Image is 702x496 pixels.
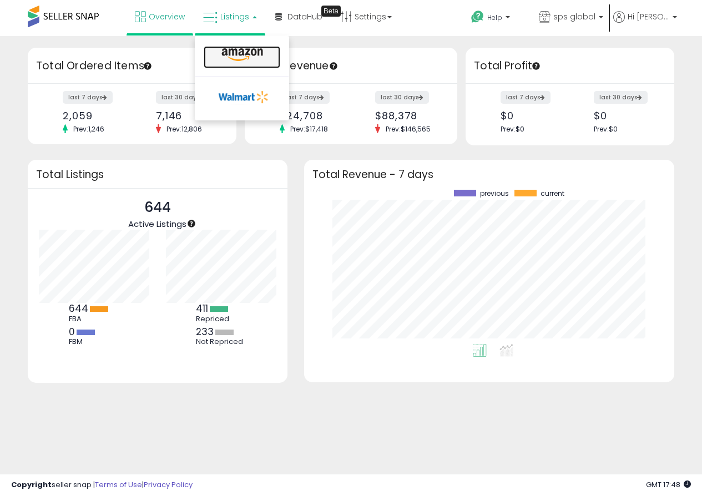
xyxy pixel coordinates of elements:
[380,124,436,134] span: Prev: $146,565
[474,58,666,74] h3: Total Profit
[280,110,342,122] div: $24,708
[196,325,214,338] b: 233
[613,11,677,36] a: Hi [PERSON_NAME]
[69,337,119,346] div: FBM
[186,219,196,229] div: Tooltip anchor
[253,58,449,74] h3: Total Revenue
[69,302,88,315] b: 644
[128,197,186,218] p: 644
[63,91,113,104] label: last 7 days
[287,11,322,22] span: DataHub
[501,124,524,134] span: Prev: $0
[196,337,246,346] div: Not Repriced
[220,11,249,22] span: Listings
[63,110,124,122] div: 2,059
[501,110,562,122] div: $0
[594,110,655,122] div: $0
[312,170,666,179] h3: Total Revenue - 7 days
[69,325,75,338] b: 0
[462,2,529,36] a: Help
[143,61,153,71] div: Tooltip anchor
[196,315,246,323] div: Repriced
[156,110,217,122] div: 7,146
[541,190,564,198] span: current
[531,61,541,71] div: Tooltip anchor
[196,302,208,315] b: 411
[471,10,484,24] i: Get Help
[321,6,341,17] div: Tooltip anchor
[68,124,110,134] span: Prev: 1,246
[156,91,210,104] label: last 30 days
[11,480,193,490] div: seller snap | |
[375,91,429,104] label: last 30 days
[128,218,186,230] span: Active Listings
[285,124,334,134] span: Prev: $17,418
[487,13,502,22] span: Help
[594,91,648,104] label: last 30 days
[480,190,509,198] span: previous
[144,479,193,490] a: Privacy Policy
[161,124,208,134] span: Prev: 12,806
[628,11,669,22] span: Hi [PERSON_NAME]
[501,91,551,104] label: last 7 days
[375,110,438,122] div: $88,378
[280,91,330,104] label: last 7 days
[36,170,279,179] h3: Total Listings
[11,479,52,490] strong: Copyright
[594,124,618,134] span: Prev: $0
[95,479,142,490] a: Terms of Use
[69,315,119,323] div: FBA
[36,58,228,74] h3: Total Ordered Items
[149,11,185,22] span: Overview
[329,61,339,71] div: Tooltip anchor
[646,479,691,490] span: 2025-10-14 17:48 GMT
[553,11,595,22] span: sps global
